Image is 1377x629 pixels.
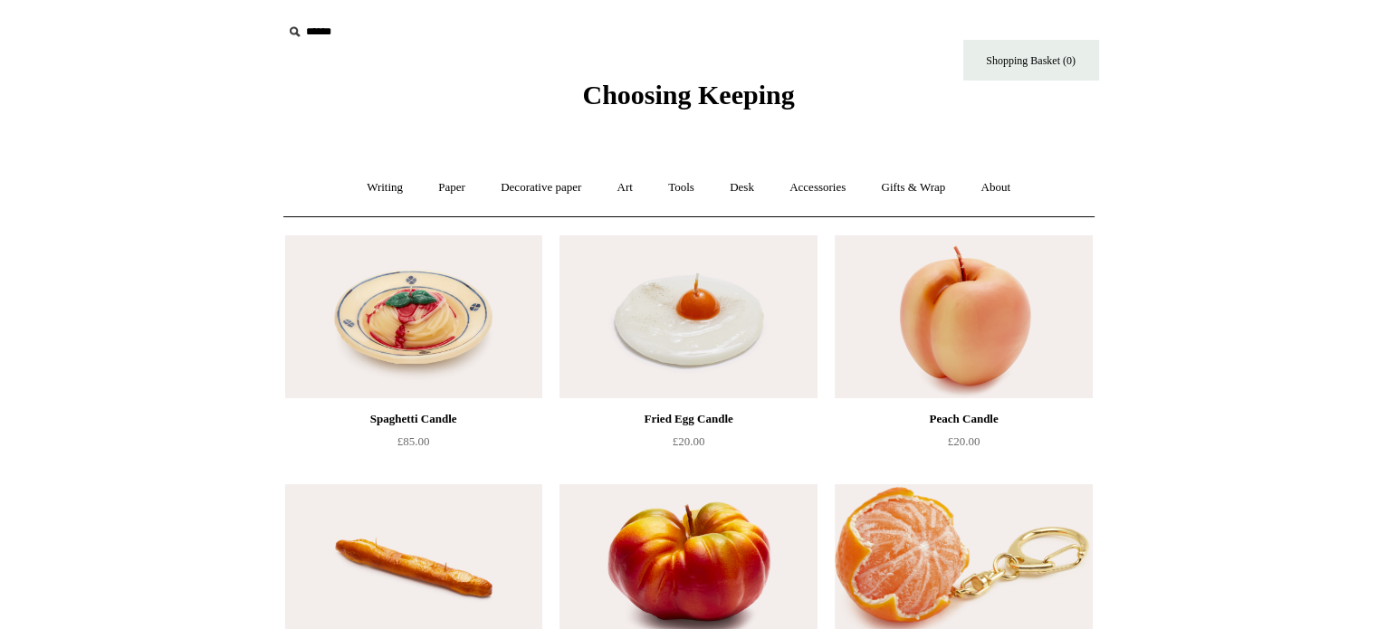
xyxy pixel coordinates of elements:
[559,408,817,482] a: Fried Egg Candle £20.00
[601,164,649,212] a: Art
[835,235,1092,398] img: Peach Candle
[713,164,770,212] a: Desk
[582,94,794,107] a: Choosing Keeping
[835,235,1092,398] a: Peach Candle Peach Candle
[964,164,1027,212] a: About
[290,408,538,430] div: Spaghetti Candle
[835,408,1092,482] a: Peach Candle £20.00
[422,164,482,212] a: Paper
[948,434,980,448] span: £20.00
[397,434,430,448] span: £85.00
[285,408,542,482] a: Spaghetti Candle £85.00
[285,235,542,398] a: Spaghetti Candle Spaghetti Candle
[652,164,711,212] a: Tools
[484,164,598,212] a: Decorative paper
[564,408,812,430] div: Fried Egg Candle
[963,40,1099,81] a: Shopping Basket (0)
[559,235,817,398] a: Fried Egg Candle Fried Egg Candle
[582,80,794,110] span: Choosing Keeping
[559,235,817,398] img: Fried Egg Candle
[673,434,705,448] span: £20.00
[285,235,542,398] img: Spaghetti Candle
[865,164,961,212] a: Gifts & Wrap
[350,164,419,212] a: Writing
[839,408,1087,430] div: Peach Candle
[773,164,862,212] a: Accessories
